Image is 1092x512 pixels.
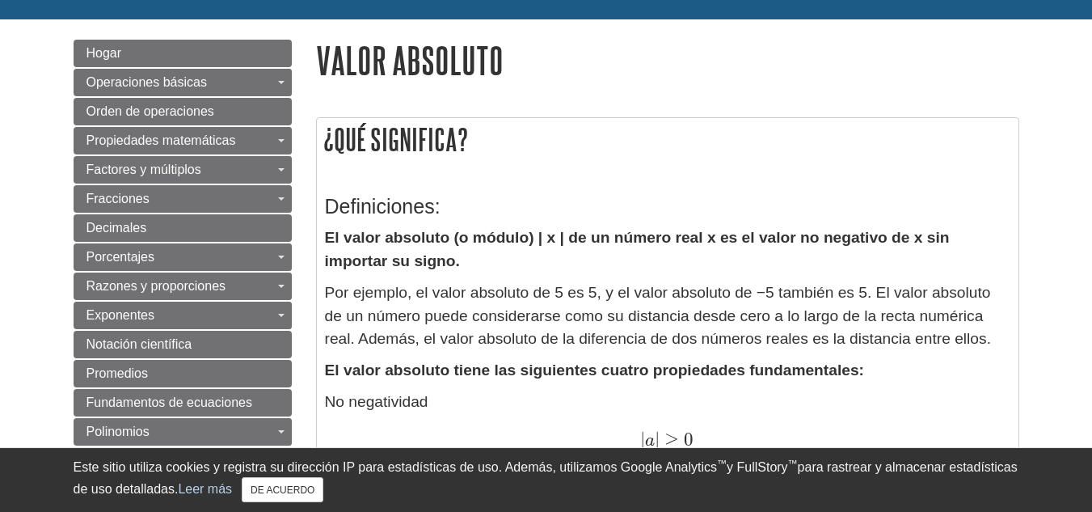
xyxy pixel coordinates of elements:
[86,104,214,118] font: Orden de operaciones
[86,308,155,322] font: Exponentes
[86,163,201,176] font: Factores y múltiplos
[86,221,147,235] font: Decimales
[325,362,864,379] font: El valor absoluto tiene las siguientes cuatro propiedades fundamentales:
[86,425,150,438] font: Polinomios
[788,458,798,469] font: ™
[251,484,314,496] font: DE ACUERDO
[74,127,292,154] a: Propiedades matemáticas
[717,458,727,469] font: ™
[74,69,292,96] a: Operaciones básicas
[325,229,950,269] font: El valor absoluto (o módulo) | x | de un número real x es el valor no negativo de x sin importar ...
[74,460,1018,496] font: para rastrear y almacenar estadísticas de uso detalladas.
[323,123,468,156] font: ¿Qué significa?
[74,214,292,242] a: Decimales
[74,360,292,387] a: Promedios
[86,366,148,380] font: Promedios
[86,192,150,205] font: Fracciones
[86,75,207,89] font: Operaciones básicas
[325,393,428,410] font: No negatividad
[86,250,155,264] font: Porcentajes
[86,46,122,60] font: Hogar
[86,396,252,409] font: Fundamentos de ecuaciones
[664,429,679,451] font: ≥
[74,389,292,417] a: Fundamentos de ecuaciones
[74,331,292,358] a: Notación científica
[74,243,292,271] a: Porcentajes
[74,185,292,213] a: Fracciones
[74,273,292,300] a: Razones y proporciones
[74,302,292,329] a: Exponentes
[645,432,655,450] font: a
[74,40,292,67] a: Hogar
[727,460,788,474] font: y FullStory
[74,460,718,474] font: Este sitio utiliza cookies y registra su dirección IP para estadísticas de uso. Además, utilizamo...
[640,429,645,451] font: |
[316,40,504,81] font: Valor absoluto
[242,477,323,502] button: Cerca
[655,429,660,451] font: |
[325,195,441,218] font: Definiciones:
[86,337,192,351] font: Notación científica
[86,279,226,293] font: Razones y proporciones
[74,156,292,184] a: Factores y múltiplos
[325,284,991,348] font: Por ejemplo, el valor absoluto de 5 es 5, y el valor absoluto de −5 también es 5. El valor absolu...
[74,418,292,446] a: Polinomios
[178,482,232,496] a: Leer más
[86,133,236,147] font: Propiedades matemáticas
[684,429,694,451] font: 0
[74,98,292,125] a: Orden de operaciones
